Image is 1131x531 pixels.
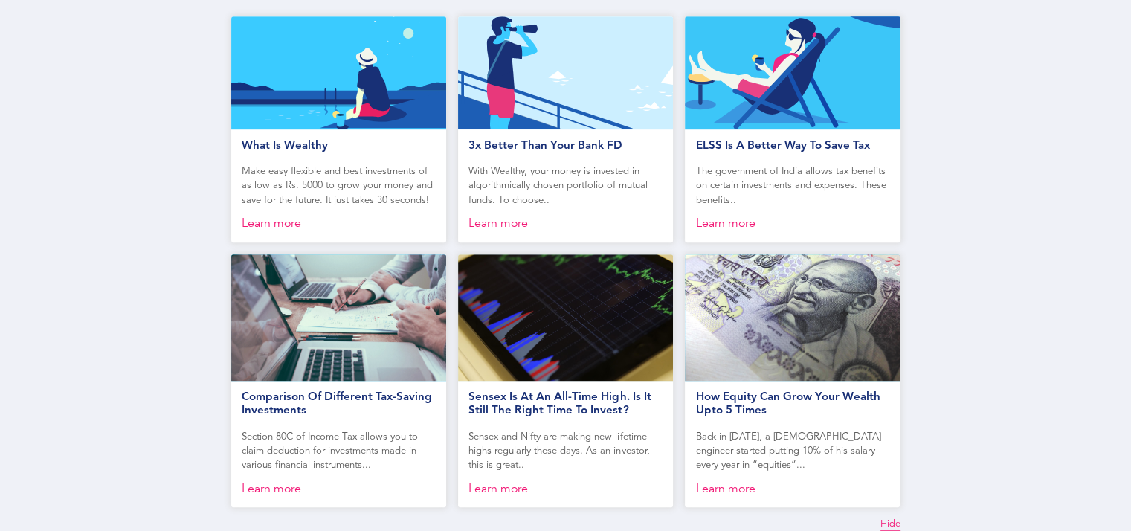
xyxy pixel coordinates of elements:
[696,217,755,231] a: Learn more
[696,164,890,207] p: The government of India allows tax benefits on certain investments and expenses. These benefits..
[468,140,663,153] h1: 3x better than your bank FD
[468,482,528,496] a: Learn more
[242,391,436,418] h1: Comparison of Different Tax-saving Investments
[468,429,663,472] p: Sensex and Nifty are making new lifetime highs regularly these days. As an investor, this is great..
[696,140,890,153] h1: ELSS is a better way to save tax
[242,164,436,207] p: Make easy flexible and best investments of as low as Rs. 5000 to grow your money and save for the...
[696,482,755,496] a: Learn more
[696,391,890,418] h1: How equity can grow your wealth upto 5 times
[242,217,301,231] a: Learn more
[696,429,890,472] p: Back in [DATE], a [DEMOGRAPHIC_DATA] engineer started putting 10% of his salary every year in “eq...
[880,518,900,531] span: Hide
[242,429,436,472] p: Section 80C of Income Tax allows you to claim deduction for investments made in various financial...
[242,140,436,153] h1: What is Wealthy
[242,482,301,496] a: Learn more
[468,217,528,231] a: Learn more
[468,164,663,207] p: With Wealthy, your money is invested in algorithmically chosen portfolio of mutual funds. To choo...
[468,391,663,418] h1: Sensex is at an all-time high. Is it still the right time to invest?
